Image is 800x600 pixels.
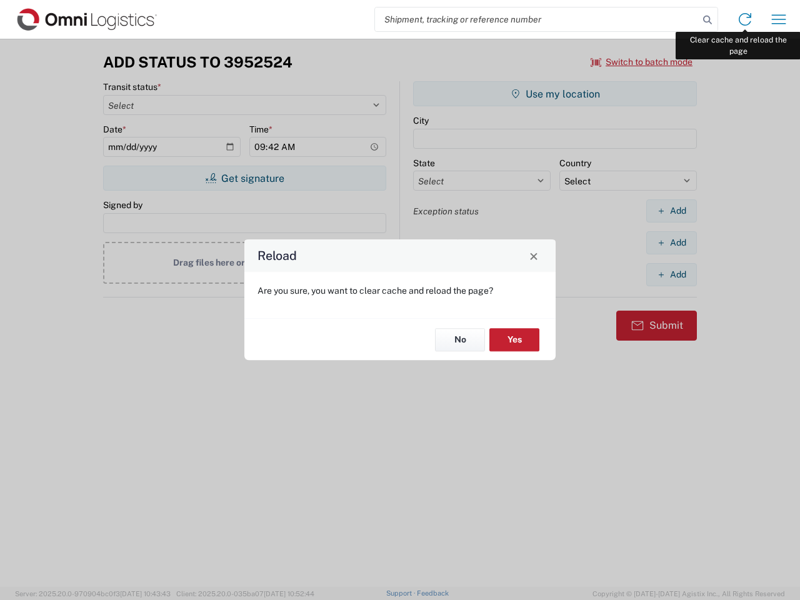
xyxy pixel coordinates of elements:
h4: Reload [257,247,297,265]
button: No [435,328,485,351]
button: Yes [489,328,539,351]
p: Are you sure, you want to clear cache and reload the page? [257,285,542,296]
button: Close [525,247,542,264]
input: Shipment, tracking or reference number [375,7,699,31]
